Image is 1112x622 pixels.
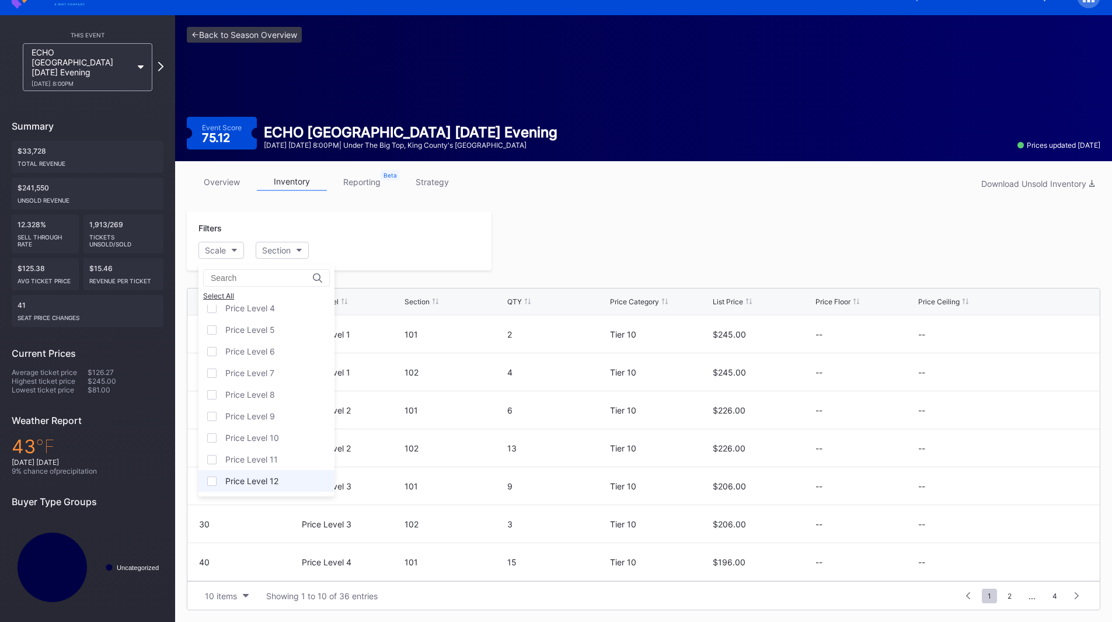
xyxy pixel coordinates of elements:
[225,303,275,313] div: Price Level 4
[225,411,275,421] div: Price Level 9
[266,591,378,601] div: Showing 1 to 10 of 36 entries
[225,433,279,443] div: Price Level 10
[225,390,275,399] div: Price Level 8
[203,291,330,300] div: Select All
[225,454,278,464] div: Price Level 11
[225,346,275,356] div: Price Level 6
[225,325,275,335] div: Price Level 5
[225,368,274,378] div: Price Level 7
[225,476,278,486] div: Price Level 12
[211,273,313,283] input: Search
